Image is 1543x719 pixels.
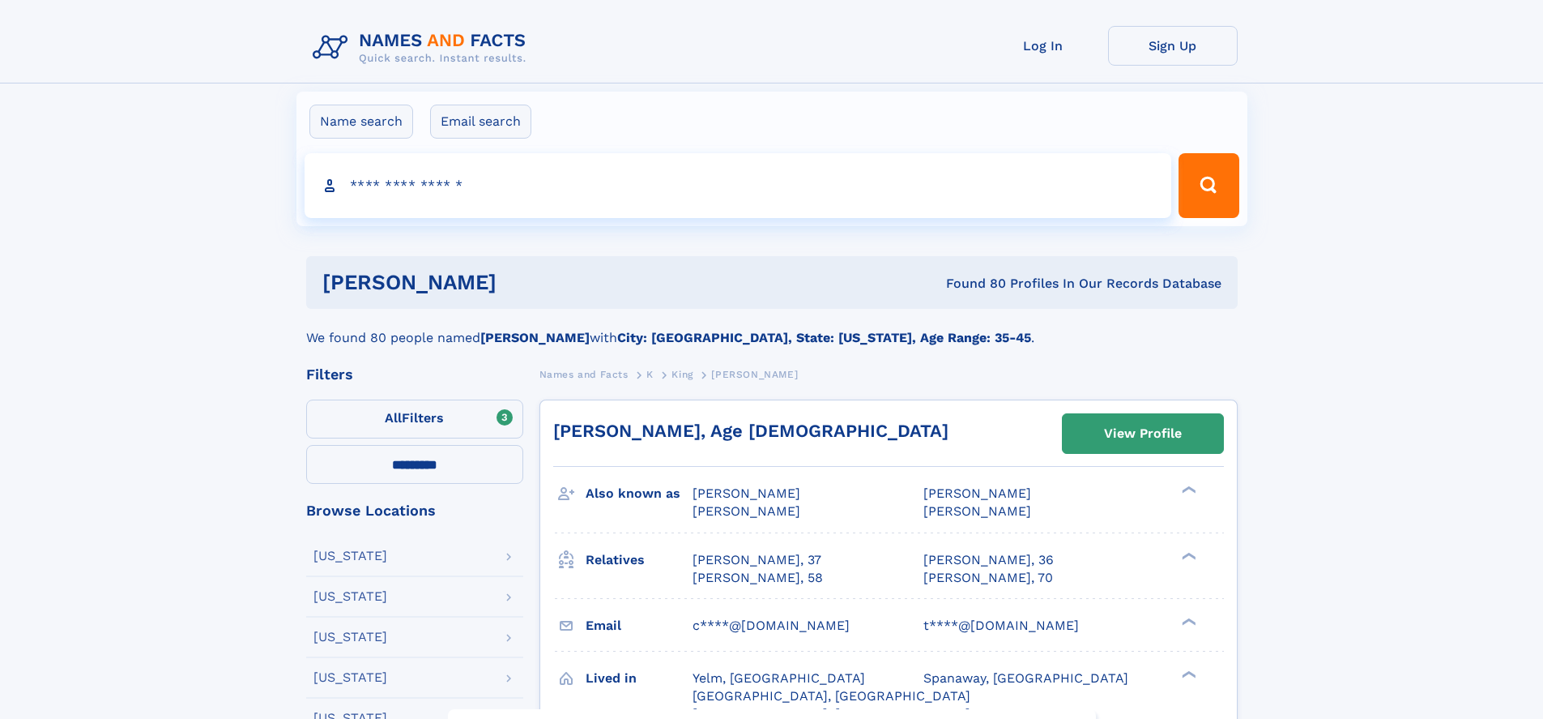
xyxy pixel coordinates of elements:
div: We found 80 people named with . [306,309,1238,348]
div: [US_STATE] [313,550,387,563]
span: [PERSON_NAME] [923,503,1031,519]
span: K [646,369,654,380]
div: [US_STATE] [313,590,387,603]
a: [PERSON_NAME], 70 [923,569,1053,587]
span: Spanaway, [GEOGRAPHIC_DATA] [923,670,1128,686]
h3: Lived in [586,665,693,692]
div: [US_STATE] [313,631,387,644]
span: [PERSON_NAME] [923,486,1031,501]
b: [PERSON_NAME] [480,330,590,345]
h3: Also known as [586,480,693,507]
a: Names and Facts [539,364,629,384]
label: Email search [430,105,531,139]
span: [PERSON_NAME] [693,486,800,501]
div: ❯ [1178,669,1197,679]
a: View Profile [1063,414,1223,453]
h3: Relatives [586,546,693,574]
input: search input [305,153,1172,218]
span: [PERSON_NAME] [711,369,798,380]
b: City: [GEOGRAPHIC_DATA], State: [US_STATE], Age Range: 35-45 [617,330,1031,345]
span: King [671,369,693,380]
span: [PERSON_NAME] [693,503,800,519]
a: King [671,364,693,384]
div: [US_STATE] [313,671,387,684]
button: Search Button [1179,153,1238,218]
div: View Profile [1104,415,1182,452]
span: All [385,410,402,426]
a: [PERSON_NAME], Age [DEMOGRAPHIC_DATA] [553,421,948,441]
div: Browse Locations [306,503,523,518]
span: Yelm, [GEOGRAPHIC_DATA] [693,670,865,686]
a: K [646,364,654,384]
a: Sign Up [1108,26,1238,66]
a: Log In [978,26,1108,66]
label: Name search [309,105,413,139]
img: Logo Names and Facts [306,26,539,70]
div: ❯ [1178,550,1197,561]
h1: [PERSON_NAME] [322,272,722,293]
div: ❯ [1178,485,1197,495]
div: Filters [306,367,523,382]
label: Filters [306,400,523,439]
div: ❯ [1178,616,1197,627]
div: Found 80 Profiles In Our Records Database [721,275,1221,293]
a: [PERSON_NAME], 37 [693,551,821,569]
a: [PERSON_NAME], 58 [693,569,823,587]
a: [PERSON_NAME], 36 [923,551,1054,569]
span: [GEOGRAPHIC_DATA], [GEOGRAPHIC_DATA] [693,688,970,704]
h3: Email [586,612,693,640]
